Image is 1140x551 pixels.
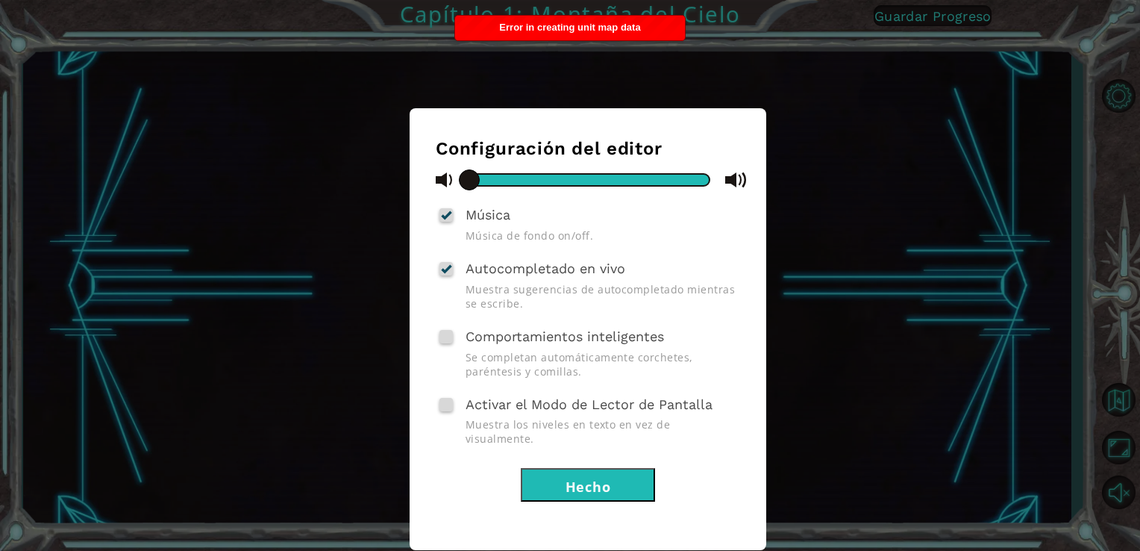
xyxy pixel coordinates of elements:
span: Error in creating unit map data [499,22,640,33]
button: Hecho [521,468,655,502]
h3: Configuración del editor [436,138,740,159]
span: Autocompletado en vivo [466,261,625,276]
span: Activar el Modo de Lector de Pantalla [466,396,712,412]
span: Muestra los niveles en texto en vez de visualmente. [466,417,740,446]
span: Música de fondo on/off. [466,228,740,243]
span: Música [466,207,510,222]
span: Se completan automáticamente corchetes, paréntesis y comillas. [466,350,740,379]
span: Muestra sugerencias de autocompletado mientras se escribe. [466,282,740,311]
span: Comportamientos inteligentes [466,329,664,344]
